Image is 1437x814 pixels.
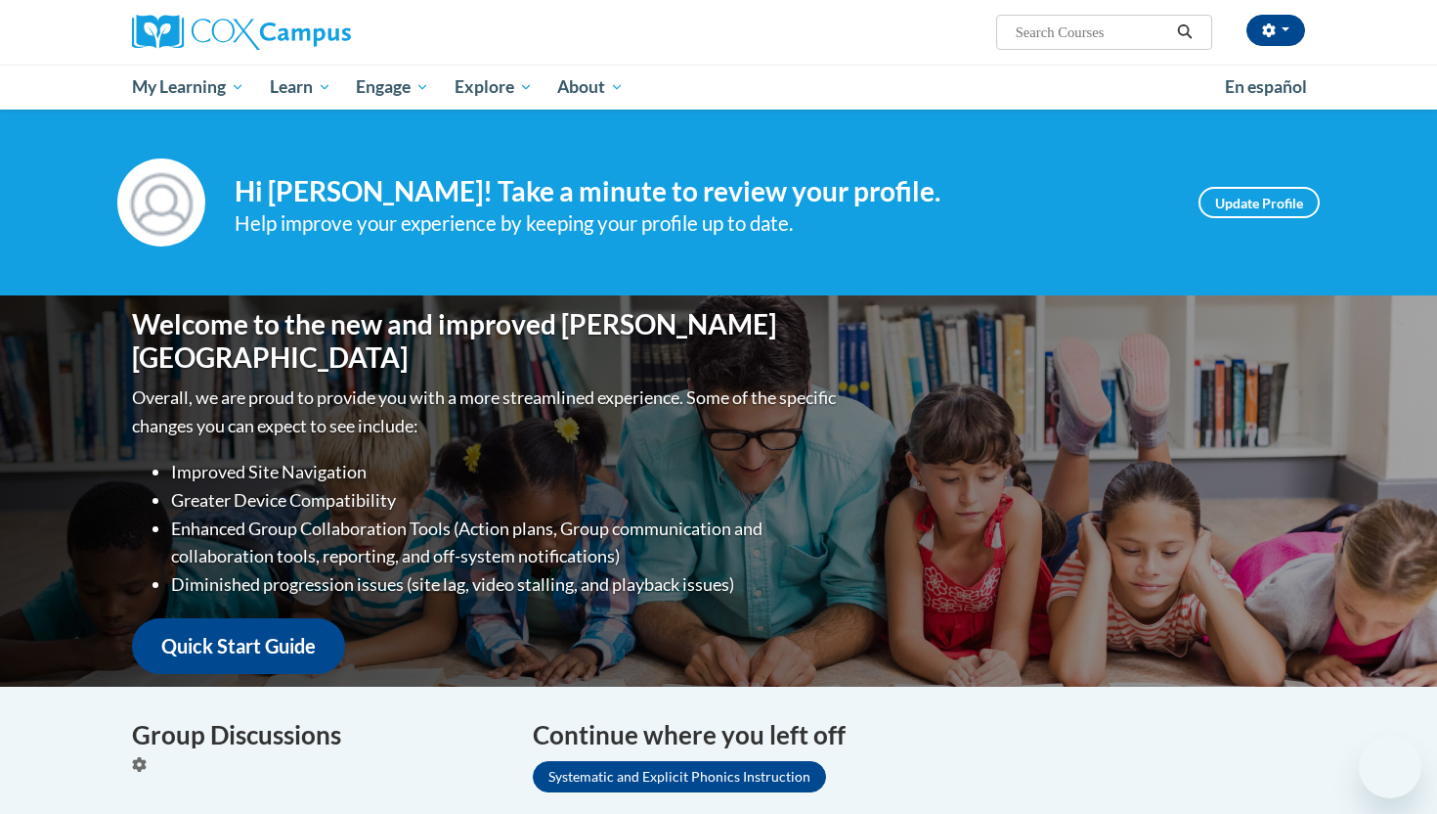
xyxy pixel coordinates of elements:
[132,618,345,674] a: Quick Start Guide
[235,175,1169,208] h4: Hi [PERSON_NAME]! Take a minute to review your profile.
[132,15,351,50] img: Cox Campus
[171,570,841,599] li: Diminished progression issues (site lag, video stalling, and playback issues)
[545,65,637,110] a: About
[533,716,1305,754] h4: Continue where you left off
[533,761,826,792] a: Systematic and Explicit Phonics Instruction
[132,384,841,440] p: Overall, we are proud to provide you with a more streamlined experience. Some of the specific cha...
[356,75,429,99] span: Engage
[442,65,545,110] a: Explore
[103,65,1334,110] div: Main menu
[132,15,503,50] a: Cox Campus
[132,308,841,374] h1: Welcome to the new and improved [PERSON_NAME][GEOGRAPHIC_DATA]
[1170,21,1199,44] button: Search
[1246,15,1305,46] button: Account Settings
[257,65,344,110] a: Learn
[119,65,257,110] a: My Learning
[1212,67,1320,108] a: En español
[171,515,841,571] li: Enhanced Group Collaboration Tools (Action plans, Group communication and collaboration tools, re...
[455,75,533,99] span: Explore
[1225,76,1307,97] span: En español
[1014,21,1170,44] input: Search Courses
[117,158,205,247] img: Profile Image
[1198,187,1320,218] a: Update Profile
[1359,736,1421,798] iframe: Button to launch messaging window
[171,458,841,486] li: Improved Site Navigation
[132,716,503,754] h4: Group Discussions
[343,65,442,110] a: Engage
[557,75,624,99] span: About
[132,75,244,99] span: My Learning
[235,207,1169,240] div: Help improve your experience by keeping your profile up to date.
[171,486,841,515] li: Greater Device Compatibility
[270,75,331,99] span: Learn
